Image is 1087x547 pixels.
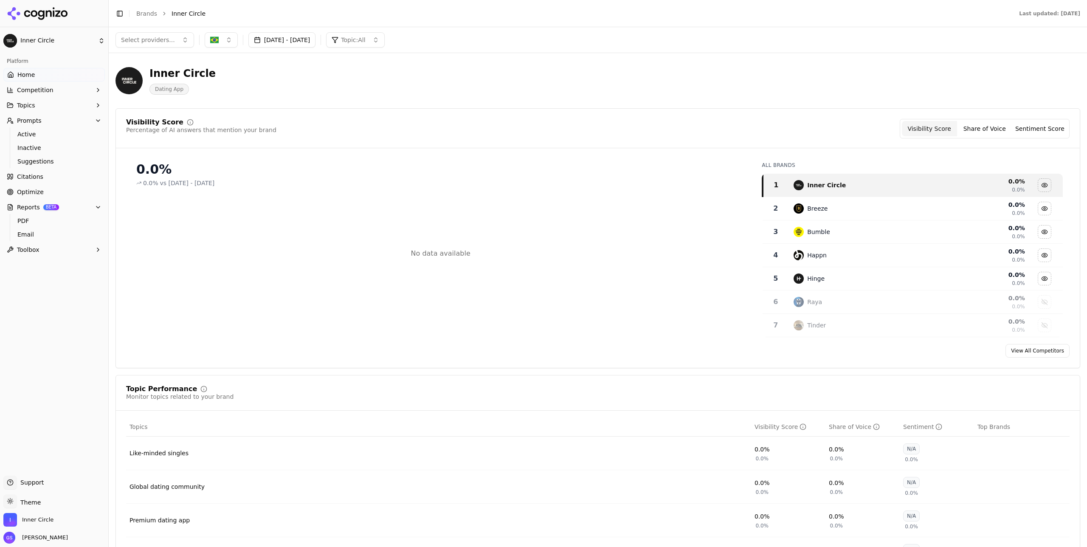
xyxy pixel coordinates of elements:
span: Optimize [17,188,44,196]
img: Brazil [210,36,219,44]
div: N/A [903,443,920,454]
span: Inner Circle [172,9,206,18]
div: 0.0 % [946,200,1025,209]
div: 0.0% [755,512,770,521]
span: 0.0% [830,489,843,496]
tr: 7tinderTinder0.0%0.0%Show tinder data [763,314,1063,337]
nav: breadcrumb [136,9,1002,18]
span: Topic: All [341,36,365,44]
span: [PERSON_NAME] [19,534,68,541]
th: visibilityScore [751,417,825,437]
button: Prompts [3,114,105,127]
button: [DATE] - [DATE] [248,32,316,48]
div: 0.0 % [946,177,1025,186]
a: Home [3,68,105,82]
img: Gustavo Sivadon [3,532,15,544]
img: raya [794,297,804,307]
span: Inactive [17,144,91,152]
a: Suggestions [14,155,95,167]
button: ReportsBETA [3,200,105,214]
button: Hide bumble data [1038,225,1051,239]
span: BETA [43,204,59,210]
img: breeze [794,203,804,214]
div: Happn [807,251,827,259]
span: 0.0% [830,455,843,462]
div: 0.0% [829,445,844,454]
span: 0.0% [1012,303,1025,310]
a: Brands [136,10,157,17]
div: 0.0% [755,445,770,454]
a: Like-minded singles [130,449,189,457]
img: Inner Circle [3,513,17,527]
div: 6 [766,297,785,307]
img: tinder [794,320,804,330]
span: 0.0% [1012,257,1025,263]
tr: 2breezeBreeze0.0%0.0%Hide breeze data [763,197,1063,220]
div: 3 [766,227,785,237]
span: Support [17,478,44,487]
div: 4 [766,250,785,260]
div: Percentage of AI answers that mention your brand [126,126,276,134]
div: Global dating community [130,482,205,491]
a: Active [14,128,95,140]
tr: 3bumbleBumble0.0%0.0%Hide bumble data [763,220,1063,244]
tr: 1inner circleInner Circle0.0%0.0%Hide inner circle data [763,174,1063,197]
div: Platform [3,54,105,68]
span: 0.0% [1012,233,1025,240]
button: Topics [3,99,105,112]
a: Citations [3,170,105,183]
div: No data available [411,248,470,259]
span: Active [17,130,91,138]
span: 0.0% [830,522,843,529]
div: 0.0% [829,479,844,487]
div: 7 [766,320,785,330]
div: All Brands [762,162,1063,169]
span: Select providers... [121,36,175,44]
div: Sentiment [903,423,942,431]
span: Home [17,70,35,79]
img: bumble [794,227,804,237]
span: 0.0% [756,455,769,462]
div: 5 [766,273,785,284]
div: Breeze [807,204,828,213]
th: Topics [126,417,751,437]
a: Premium dating app [130,516,190,524]
div: Monitor topics related to your brand [126,392,234,401]
div: 0.0 % [946,317,1025,326]
span: 0.0% [1012,186,1025,193]
span: vs [DATE] - [DATE] [160,179,215,187]
button: Toolbox [3,243,105,257]
span: 0.0% [1012,280,1025,287]
a: Email [14,228,95,240]
span: 0.0% [143,179,158,187]
a: View All Competitors [1005,344,1070,358]
img: inner circle [794,180,804,190]
span: Toolbox [17,245,39,254]
div: Data table [762,174,1063,337]
div: Last updated: [DATE] [1019,10,1080,17]
div: Tinder [807,321,826,330]
span: Reports [17,203,40,211]
img: happn [794,250,804,260]
button: Hide hinge data [1038,272,1051,285]
a: Inactive [14,142,95,154]
div: Hinge [807,274,825,283]
button: Visibility Score [902,121,957,136]
th: Top Brands [974,417,1070,437]
button: Open user button [3,532,68,544]
a: PDF [14,215,95,227]
span: 0.0% [1012,327,1025,333]
button: Hide happn data [1038,248,1051,262]
span: Dating App [149,84,189,95]
tr: 6rayaRaya0.0%0.0%Show raya data [763,290,1063,314]
span: Topics [130,423,148,431]
button: Open organization switcher [3,513,54,527]
div: 0.0 % [946,294,1025,302]
span: PDF [17,217,91,225]
button: Hide breeze data [1038,202,1051,215]
span: Inner Circle [20,37,95,45]
span: Topics [17,101,35,110]
span: Citations [17,172,43,181]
